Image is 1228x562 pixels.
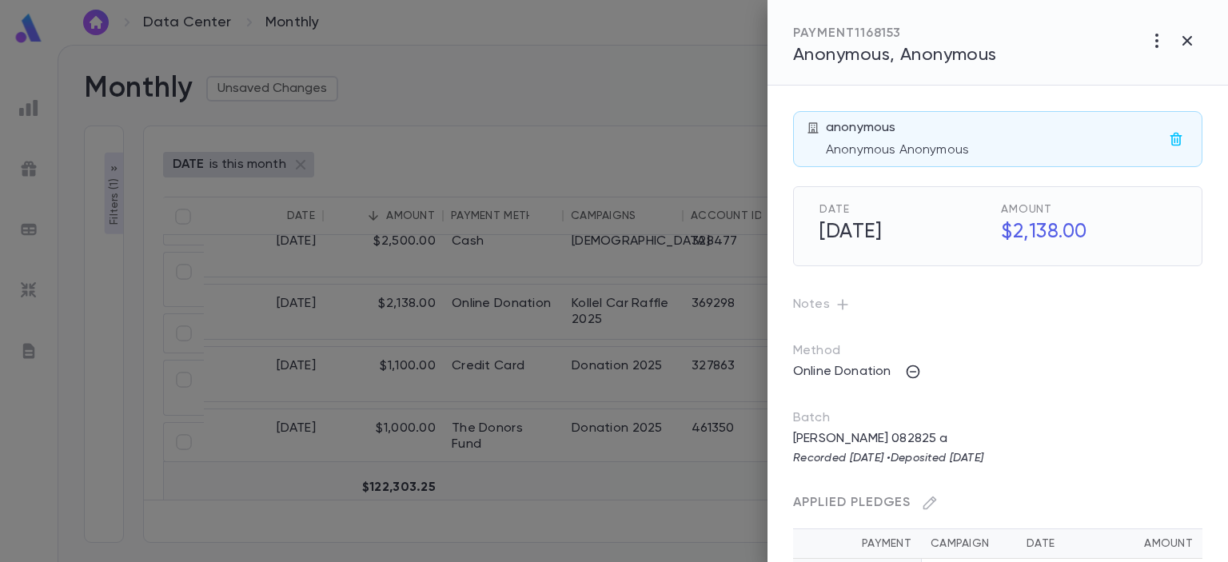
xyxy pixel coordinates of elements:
p: [PERSON_NAME] 082825 a [783,426,977,452]
h5: $2,138.00 [991,216,1176,249]
p: Notes [793,292,1202,317]
p: Anonymous Anonymous [826,142,1163,158]
div: anonymous [826,120,1163,158]
p: Method [793,343,873,359]
h5: [DATE] [810,216,995,249]
div: PAYMENT 1168153 [793,26,997,42]
span: Anonymous, Anonymous [793,46,997,64]
th: Date [1017,529,1097,559]
span: Applied Pledges [793,496,911,509]
th: Amount [1097,529,1202,559]
p: Online Donation [783,359,900,385]
th: Campaign [921,529,1017,559]
th: Payment [793,529,921,559]
span: Date [819,203,995,216]
span: Amount [1001,203,1176,216]
p: Batch [793,410,1202,426]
